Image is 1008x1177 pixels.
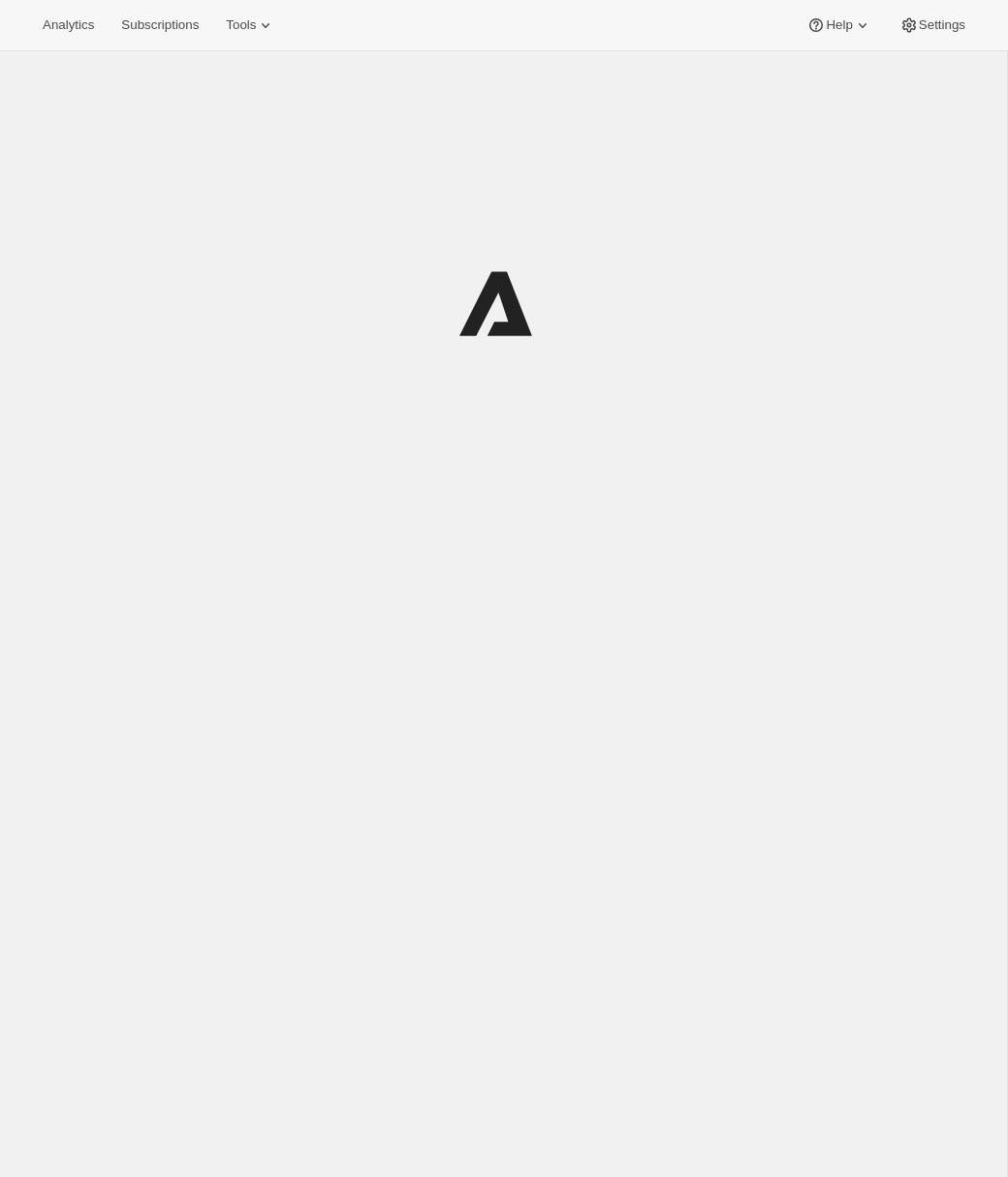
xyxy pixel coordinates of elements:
span: Analytics [43,17,94,33]
button: Analytics [31,12,106,39]
button: Help [795,12,883,39]
span: Tools [226,17,256,33]
button: Settings [888,12,977,39]
span: Help [826,17,852,33]
span: Subscriptions [121,17,199,33]
span: Settings [919,17,965,33]
button: Tools [214,12,287,39]
button: Subscriptions [110,12,210,39]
